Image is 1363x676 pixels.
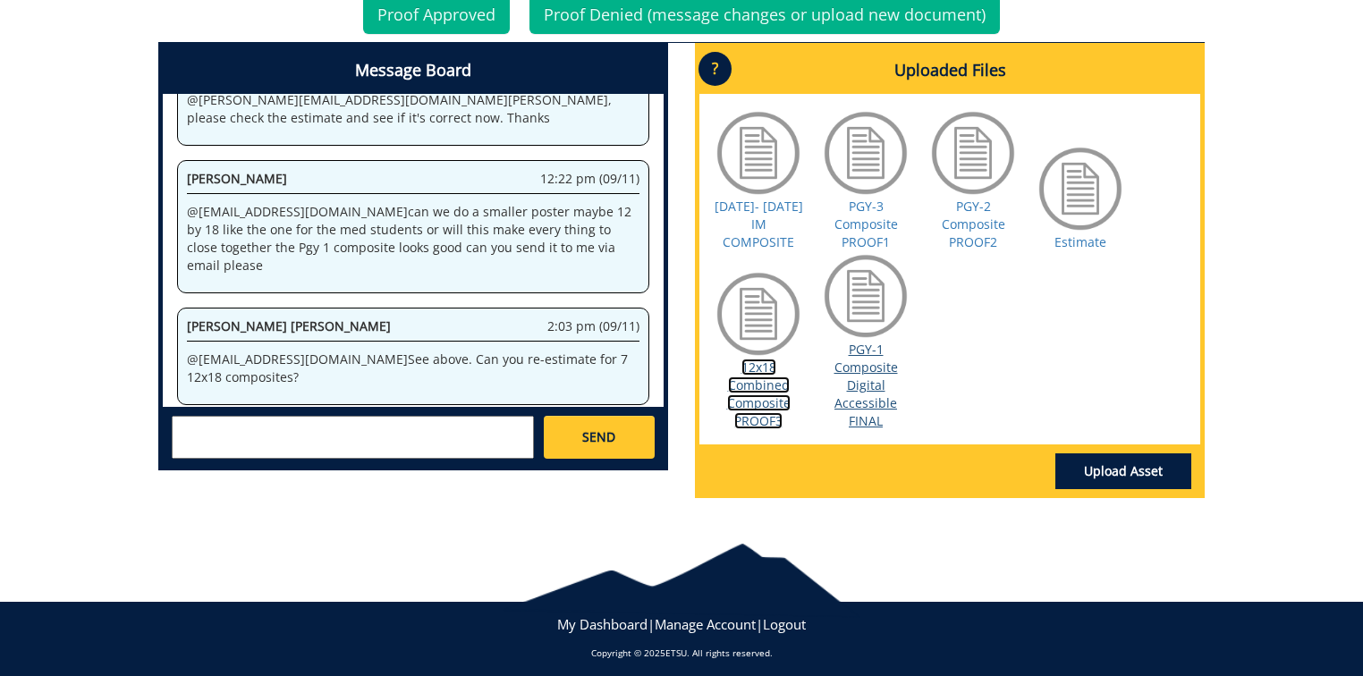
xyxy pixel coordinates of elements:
[582,428,615,446] span: SEND
[557,615,648,633] a: My Dashboard
[172,416,534,459] textarea: messageToSend
[834,341,898,429] a: PGY-1 Composite Digital Accessible FINAL
[834,198,898,250] a: PGY-3 Composite PROOF1
[698,52,732,86] p: ?
[547,317,639,335] span: 2:03 pm (09/11)
[187,317,391,334] span: [PERSON_NAME] [PERSON_NAME]
[187,170,287,187] span: [PERSON_NAME]
[187,91,639,127] p: @ [PERSON_NAME][EMAIL_ADDRESS][DOMAIN_NAME] [PERSON_NAME], please check the estimate and see if i...
[1055,453,1191,489] a: Upload Asset
[665,646,687,659] a: ETSU
[699,47,1200,94] h4: Uploaded Files
[163,47,664,94] h4: Message Board
[942,198,1005,250] a: PGY-2 Composite PROOF2
[727,359,791,429] a: 12x18 Combined Composite PROOF3
[187,203,639,275] p: @ [EMAIL_ADDRESS][DOMAIN_NAME] can we do a smaller poster maybe 12 by 18 like the one for the med...
[655,615,756,633] a: Manage Account
[763,615,806,633] a: Logout
[1054,233,1106,250] a: Estimate
[540,170,639,188] span: 12:22 pm (09/11)
[544,416,655,459] a: SEND
[715,198,803,250] a: [DATE]- [DATE] IM COMPOSITE
[187,351,639,386] p: @ [EMAIL_ADDRESS][DOMAIN_NAME] See above. Can you re-estimate for 7 12x18 composites?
